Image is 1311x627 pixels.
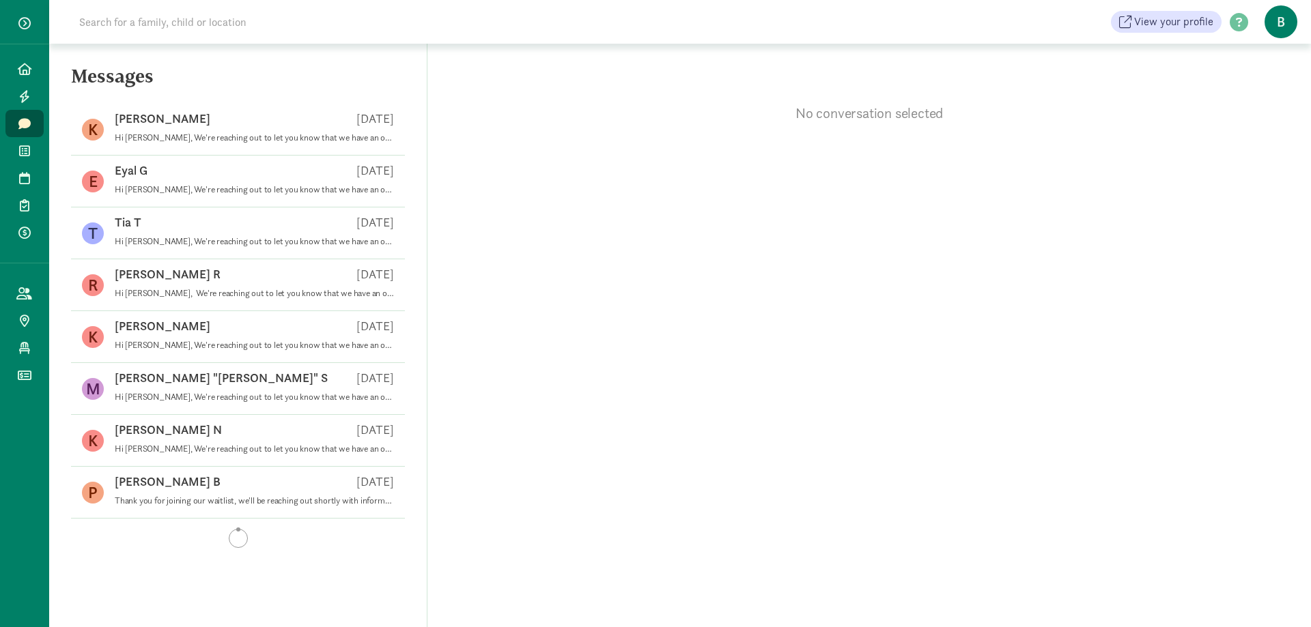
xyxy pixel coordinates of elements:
[115,288,394,299] p: Hi [PERSON_NAME], We're reaching out to let you know that we have an opening that appears to meet...
[356,111,394,127] p: [DATE]
[115,392,394,403] p: Hi [PERSON_NAME], We're reaching out to let you know that we have an opening that appears to meet...
[82,274,104,296] figure: R
[115,495,394,506] p: Thank you for joining our waitlist, we'll be reaching out shortly with information about registra...
[115,473,221,490] p: [PERSON_NAME] B
[71,8,454,35] input: Search for a family, child or location
[49,65,427,98] h5: Messages
[82,378,104,400] figure: M
[427,104,1311,123] p: No conversation selected
[1265,5,1297,38] span: B
[115,370,328,386] p: [PERSON_NAME] "[PERSON_NAME]" S
[115,214,141,231] p: Tia T
[82,326,104,348] figure: K
[356,422,394,438] p: [DATE]
[115,443,394,454] p: Hi [PERSON_NAME], We're reaching out to let you know that we have an opening that appears to meet...
[115,318,210,334] p: [PERSON_NAME]
[356,473,394,490] p: [DATE]
[115,340,394,351] p: Hi [PERSON_NAME], We're reaching out to let you know that we have an opening that appears to meet...
[1243,562,1311,627] iframe: Chat Widget
[356,370,394,386] p: [DATE]
[115,184,394,195] p: Hi [PERSON_NAME], We're reaching out to let you know that we have an opening that appears to meet...
[115,111,210,127] p: [PERSON_NAME]
[82,119,104,141] figure: K
[356,214,394,231] p: [DATE]
[356,266,394,282] p: [DATE]
[115,236,394,247] p: Hi [PERSON_NAME], We're reaching out to let you know that we have an opening that appears to meet...
[1111,11,1222,33] a: View your profile
[82,430,104,452] figure: K
[82,482,104,504] figure: P
[115,132,394,143] p: Hi [PERSON_NAME], We're reaching out to let you know that we have an opening that appears to meet...
[1134,14,1213,30] span: View your profile
[356,162,394,179] p: [DATE]
[115,162,147,179] p: Eyal G
[115,422,222,438] p: [PERSON_NAME] N
[82,222,104,244] figure: T
[356,318,394,334] p: [DATE]
[115,266,221,282] p: [PERSON_NAME] R
[82,171,104,192] figure: E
